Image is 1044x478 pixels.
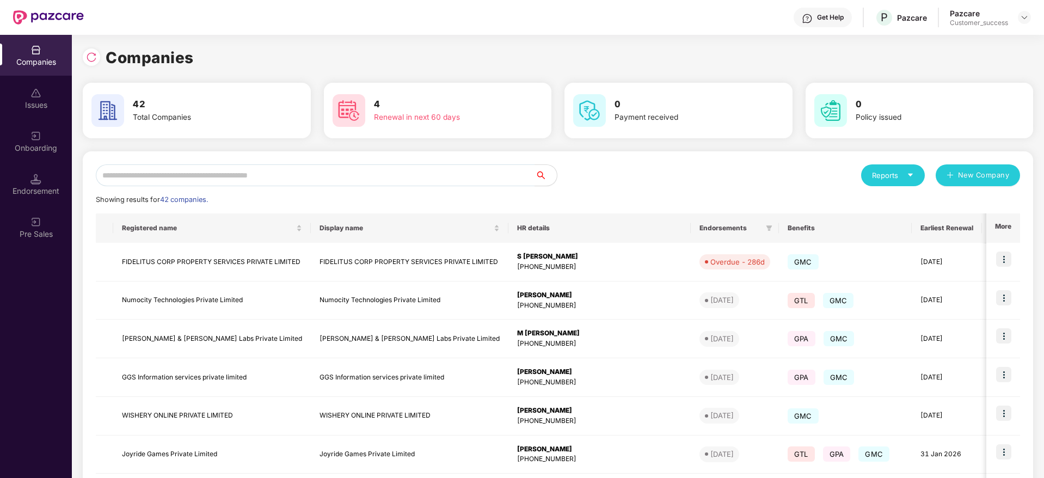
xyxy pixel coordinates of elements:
span: GMC [858,446,889,462]
div: Customer_success [950,19,1008,27]
div: [DATE] [710,449,734,459]
div: [PERSON_NAME] [517,444,682,455]
img: svg+xml;base64,PHN2ZyB4bWxucz0iaHR0cDovL3d3dy53My5vcmcvMjAwMC9zdmciIHdpZHRoPSI2MCIgaGVpZ2h0PSI2MC... [573,94,606,127]
td: GGS Information services private limited [113,358,311,397]
span: GTL [788,446,815,462]
td: GGS Information services private limited [311,358,508,397]
button: plusNew Company [936,164,1020,186]
div: [PERSON_NAME] [517,367,682,377]
img: New Pazcare Logo [13,10,84,24]
span: GMC [788,254,819,269]
div: Policy issued [856,112,993,124]
td: Numocity Technologies Private Limited [311,281,508,320]
div: [DATE] [710,295,734,305]
div: Reports [872,170,914,181]
h3: 42 [133,97,270,112]
div: [PHONE_NUMBER] [517,339,682,349]
td: [DATE] [912,358,982,397]
h1: Companies [106,46,194,70]
span: GMC [824,370,855,385]
div: [DATE] [710,410,734,421]
img: svg+xml;base64,PHN2ZyBpZD0iQ29tcGFuaWVzIiB4bWxucz0iaHR0cDovL3d3dy53My5vcmcvMjAwMC9zdmciIHdpZHRoPS... [30,45,41,56]
td: [PERSON_NAME] & [PERSON_NAME] Labs Private Limited [113,320,311,358]
span: GMC [823,293,854,308]
td: [DATE] [912,243,982,281]
div: S [PERSON_NAME] [517,252,682,262]
img: icon [996,252,1011,267]
img: svg+xml;base64,PHN2ZyB3aWR0aD0iMjAiIGhlaWdodD0iMjAiIHZpZXdCb3g9IjAgMCAyMCAyMCIgZmlsbD0ibm9uZSIgeG... [30,131,41,142]
td: WISHERY ONLINE PRIVATE LIMITED [311,397,508,436]
span: 42 companies. [160,195,208,204]
button: search [535,164,557,186]
img: icon [996,328,1011,344]
th: Issues [982,213,1029,243]
div: Pazcare [897,13,927,23]
div: Payment received [615,112,752,124]
span: filter [766,225,772,231]
th: Registered name [113,213,311,243]
td: Numocity Technologies Private Limited [113,281,311,320]
span: GPA [788,370,815,385]
span: GMC [824,331,855,346]
td: WISHERY ONLINE PRIVATE LIMITED [113,397,311,436]
td: Joyride Games Private Limited [113,436,311,474]
img: svg+xml;base64,PHN2ZyBpZD0iSXNzdWVzX2Rpc2FibGVkIiB4bWxucz0iaHR0cDovL3d3dy53My5vcmcvMjAwMC9zdmciIH... [30,88,41,99]
div: [PERSON_NAME] [517,406,682,416]
div: [PHONE_NUMBER] [517,377,682,388]
img: svg+xml;base64,PHN2ZyBpZD0iUmVsb2FkLTMyeDMyIiB4bWxucz0iaHR0cDovL3d3dy53My5vcmcvMjAwMC9zdmciIHdpZH... [86,52,97,63]
th: Benefits [779,213,912,243]
img: svg+xml;base64,PHN2ZyB4bWxucz0iaHR0cDovL3d3dy53My5vcmcvMjAwMC9zdmciIHdpZHRoPSI2MCIgaGVpZ2h0PSI2MC... [333,94,365,127]
td: Joyride Games Private Limited [311,436,508,474]
div: Pazcare [950,8,1008,19]
div: [DATE] [710,372,734,383]
th: HR details [508,213,691,243]
span: GMC [788,408,819,424]
th: Earliest Renewal [912,213,982,243]
span: New Company [958,170,1010,181]
td: FIDELITUS CORP PROPERTY SERVICES PRIVATE LIMITED [113,243,311,281]
h3: 0 [856,97,993,112]
div: Overdue - 286d [710,256,765,267]
span: GPA [788,331,815,346]
div: [PHONE_NUMBER] [517,301,682,311]
td: FIDELITUS CORP PROPERTY SERVICES PRIVATE LIMITED [311,243,508,281]
span: Display name [320,224,492,232]
div: [PHONE_NUMBER] [517,262,682,272]
div: Renewal in next 60 days [374,112,511,124]
span: Registered name [122,224,294,232]
span: GTL [788,293,815,308]
div: M [PERSON_NAME] [517,328,682,339]
span: Endorsements [699,224,761,232]
span: filter [764,222,775,235]
td: 31 Jan 2026 [912,436,982,474]
img: svg+xml;base64,PHN2ZyBpZD0iRHJvcGRvd24tMzJ4MzIiIHhtbG5zPSJodHRwOi8vd3d3LnczLm9yZy8yMDAwL3N2ZyIgd2... [1020,13,1029,22]
img: icon [996,290,1011,305]
td: [PERSON_NAME] & [PERSON_NAME] Labs Private Limited [311,320,508,358]
span: plus [947,171,954,180]
h3: 4 [374,97,511,112]
div: [PHONE_NUMBER] [517,416,682,426]
h3: 0 [615,97,752,112]
span: search [535,171,557,180]
img: icon [996,406,1011,421]
img: icon [996,367,1011,382]
img: svg+xml;base64,PHN2ZyBpZD0iSGVscC0zMngzMiIgeG1sbnM9Imh0dHA6Ly93d3cudzMub3JnLzIwMDAvc3ZnIiB3aWR0aD... [802,13,813,24]
span: P [881,11,888,24]
span: Showing results for [96,195,208,204]
img: icon [996,444,1011,459]
div: Total Companies [133,112,270,124]
th: More [986,213,1020,243]
td: [DATE] [912,397,982,436]
td: [DATE] [912,281,982,320]
span: caret-down [907,171,914,179]
img: svg+xml;base64,PHN2ZyB4bWxucz0iaHR0cDovL3d3dy53My5vcmcvMjAwMC9zdmciIHdpZHRoPSI2MCIgaGVpZ2h0PSI2MC... [91,94,124,127]
div: Get Help [817,13,844,22]
span: GPA [823,446,851,462]
div: [PHONE_NUMBER] [517,454,682,464]
img: svg+xml;base64,PHN2ZyB3aWR0aD0iMjAiIGhlaWdodD0iMjAiIHZpZXdCb3g9IjAgMCAyMCAyMCIgZmlsbD0ibm9uZSIgeG... [30,217,41,228]
th: Display name [311,213,508,243]
img: svg+xml;base64,PHN2ZyB3aWR0aD0iMTQuNSIgaGVpZ2h0PSIxNC41IiB2aWV3Qm94PSIwIDAgMTYgMTYiIGZpbGw9Im5vbm... [30,174,41,185]
div: [PERSON_NAME] [517,290,682,301]
td: [DATE] [912,320,982,358]
img: svg+xml;base64,PHN2ZyB4bWxucz0iaHR0cDovL3d3dy53My5vcmcvMjAwMC9zdmciIHdpZHRoPSI2MCIgaGVpZ2h0PSI2MC... [814,94,847,127]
